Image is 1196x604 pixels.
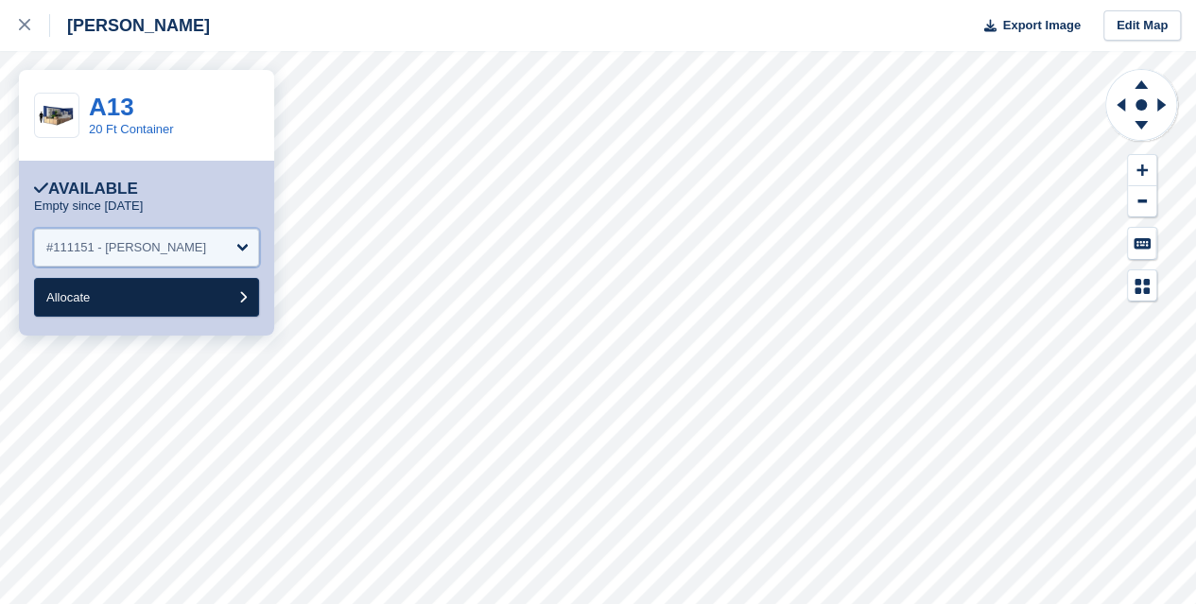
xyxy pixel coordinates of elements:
a: 20 Ft Container [89,122,174,136]
button: Export Image [973,10,1081,42]
button: Map Legend [1128,270,1156,302]
a: A13 [89,93,134,121]
div: [PERSON_NAME] [50,14,210,37]
div: Available [34,180,138,198]
p: Empty since [DATE] [34,198,143,214]
button: Keyboard Shortcuts [1128,228,1156,259]
button: Allocate [34,278,259,317]
span: Allocate [46,290,90,304]
div: #111151 - [PERSON_NAME] [46,238,206,257]
img: 20ft-container.jpg [35,99,78,132]
a: Edit Map [1103,10,1181,42]
button: Zoom Out [1128,186,1156,217]
button: Zoom In [1128,155,1156,186]
span: Export Image [1002,16,1080,35]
